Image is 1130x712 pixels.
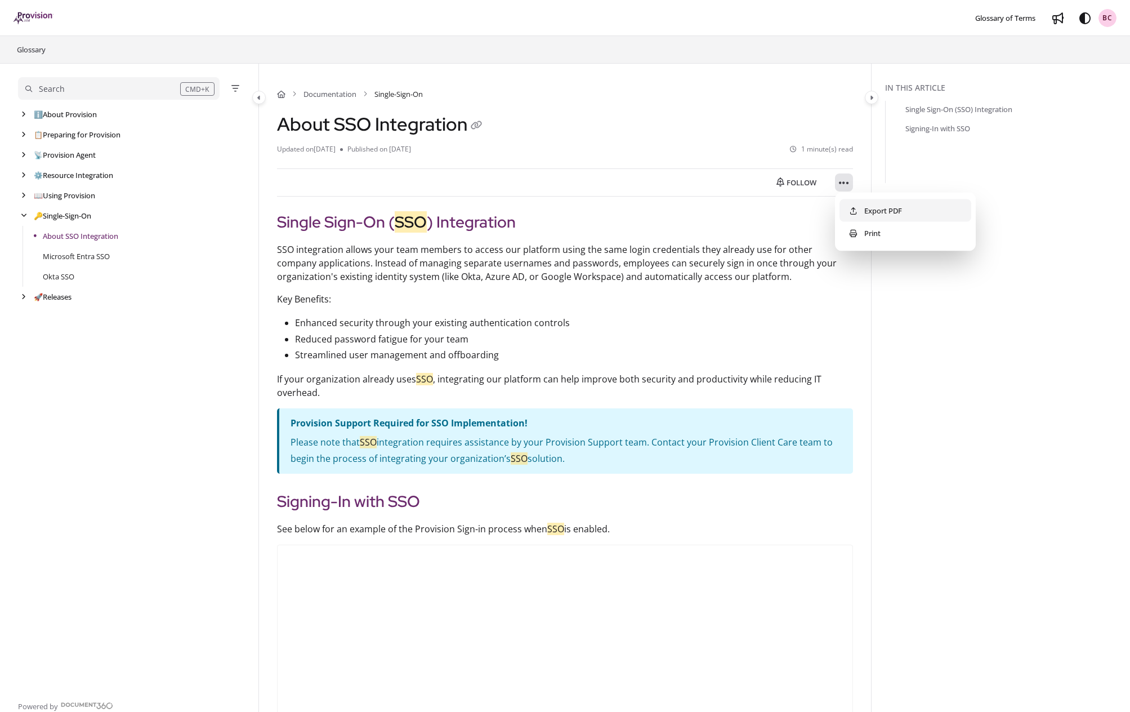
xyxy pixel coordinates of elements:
[467,117,485,135] button: Copy link of About SSO Integration
[14,12,53,25] a: Project logo
[790,144,853,155] li: 1 minute(s) read
[34,170,113,181] a: Resource Integration
[547,523,564,535] mark: SSO
[885,82,1125,94] div: In this article
[291,434,842,467] p: Please note that integration requires assistance by your Provision Support team. Contact your Pro...
[277,88,285,100] a: Home
[18,190,29,201] div: arrow
[18,130,29,140] div: arrow
[839,222,971,244] button: Print
[374,88,423,100] span: Single-Sign-On
[34,190,95,201] a: Using Provision
[18,698,113,712] a: Powered by Document360 - opens in a new tab
[303,88,356,100] a: Documentation
[277,210,853,234] h2: Single Sign-On ( ) Integration
[395,211,427,233] mark: SSO
[277,243,853,283] p: SSO integration allows your team members to access our platform using the same login credentials ...
[865,91,878,104] button: Category toggle
[295,331,853,348] p: Reduced password fatigue for your team
[360,436,377,448] mark: SSO
[277,489,853,513] h2: Signing-In with SSO
[43,230,118,242] a: About SSO Integration
[18,292,29,302] div: arrow
[1102,13,1113,24] span: BC
[295,315,853,331] p: Enhanced security through your existing authentication controls
[18,150,29,161] div: arrow
[34,150,43,160] span: 📡
[277,372,853,399] p: If your organization already uses , integrating our platform can help improve both security and p...
[43,271,74,282] a: Okta SSO
[18,170,29,181] div: arrow
[1049,9,1067,27] a: Whats new
[835,173,853,192] button: Article more options
[416,373,433,385] mark: SSO
[905,123,970,134] a: Signing-In with SSO
[511,452,528,465] mark: SSO
[277,113,485,135] h1: About SSO Integration
[905,104,1012,115] a: Single Sign-On (SSO) Integration
[295,347,853,363] p: Streamlined user management and offboarding
[34,170,43,180] span: ⚙️
[43,251,110,262] a: Microsoft Entra SSO
[340,144,411,155] li: Published on [DATE]
[18,77,220,100] button: Search
[229,82,242,95] button: Filter
[975,13,1035,23] span: Glossary of Terms
[34,190,43,201] span: 📖
[14,12,53,24] img: brand logo
[34,292,43,302] span: 🚀
[18,109,29,120] div: arrow
[277,522,853,536] p: See below for an example of the Provision Sign-in process when is enabled.
[34,130,43,140] span: 📋
[34,129,120,140] a: Preparing for Provision
[839,199,971,222] button: Export PDF
[34,109,43,119] span: ℹ️
[16,43,47,56] a: Glossary
[34,210,91,221] a: Single-Sign-On
[34,291,72,302] a: Releases
[1098,9,1116,27] button: BC
[291,417,528,429] strong: Provision Support Required for SSO Implementation!
[277,144,340,155] li: Updated on [DATE]
[18,211,29,221] div: arrow
[34,149,96,161] a: Provision Agent
[18,701,58,712] span: Powered by
[39,83,65,95] div: Search
[34,211,43,221] span: 🔑
[34,109,97,120] a: About Provision
[252,91,266,104] button: Category toggle
[180,82,215,96] div: CMD+K
[767,173,826,192] button: Follow
[1076,9,1094,27] button: Theme options
[277,292,853,306] p: Key Benefits:
[61,702,113,709] img: Document360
